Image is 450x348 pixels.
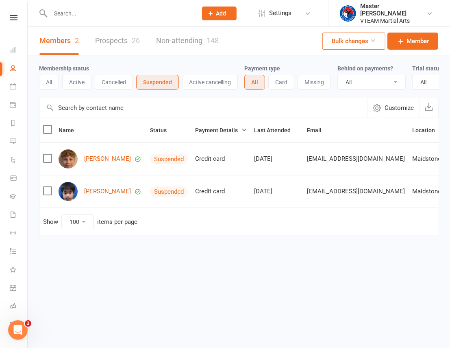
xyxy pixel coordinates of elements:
[43,214,137,229] div: Show
[385,103,414,113] span: Customize
[254,127,300,134] span: Last Attended
[84,155,131,162] a: [PERSON_NAME]
[25,320,31,327] span: 2
[307,151,405,166] span: [EMAIL_ADDRESS][DOMAIN_NAME]
[10,316,28,335] a: Class kiosk mode
[97,219,137,225] div: items per page
[8,320,28,340] iframe: Intercom live chat
[298,75,331,90] button: Missing
[84,188,131,195] a: [PERSON_NAME]
[307,184,405,199] span: [EMAIL_ADDRESS][DOMAIN_NAME]
[340,5,356,22] img: thumb_image1628552580.png
[75,36,79,45] div: 2
[39,65,89,72] label: Membership status
[337,65,393,72] label: Behind on payments?
[59,125,83,135] button: Name
[307,127,330,134] span: Email
[269,4,291,22] span: Settings
[10,115,28,133] a: Reports
[412,65,442,72] label: Trial status
[156,27,219,55] a: Non-attending148
[387,33,438,50] a: Member
[95,27,140,55] a: Prospects26
[10,170,28,188] a: Product Sales
[360,17,426,24] div: VTEAM Martial Arts
[268,75,294,90] button: Card
[62,75,91,90] button: Active
[412,127,444,134] span: Location
[48,8,191,19] input: Search...
[244,65,280,72] label: Payment type
[195,188,247,195] div: Credit card
[10,280,28,298] a: General attendance kiosk mode
[360,2,426,17] div: Master [PERSON_NAME]
[10,60,28,78] a: People
[39,75,59,90] button: All
[412,125,444,135] button: Location
[407,36,429,46] span: Member
[254,125,300,135] button: Last Attended
[195,155,247,162] div: Credit card
[307,125,330,135] button: Email
[59,127,83,134] span: Name
[244,75,265,90] button: All
[39,27,79,55] a: Members2
[95,75,133,90] button: Cancelled
[254,188,300,195] div: [DATE]
[195,125,247,135] button: Payment Details
[39,98,367,118] input: Search by contact name
[10,261,28,280] a: What's New
[150,186,188,197] div: Suspended
[202,7,237,20] button: Add
[10,42,28,60] a: Dashboard
[207,36,219,45] div: 148
[254,155,300,162] div: [DATE]
[182,75,238,90] button: Active cancelling
[195,127,247,134] span: Payment Details
[10,298,28,316] a: Roll call kiosk mode
[150,154,188,164] div: Suspended
[150,127,176,134] span: Status
[367,98,419,118] button: Customize
[322,33,385,50] button: Bulk changes
[216,10,226,17] span: Add
[10,96,28,115] a: Payments
[136,75,179,90] button: Suspended
[150,125,176,135] button: Status
[10,78,28,96] a: Calendar
[132,36,140,45] div: 26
